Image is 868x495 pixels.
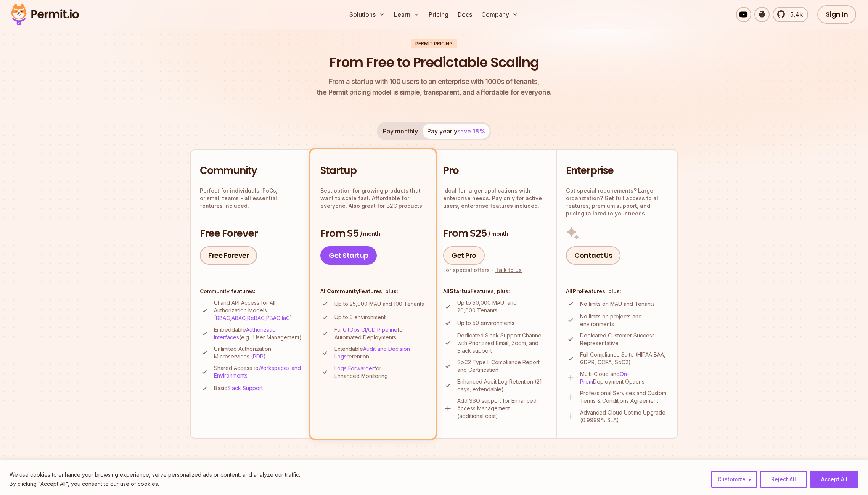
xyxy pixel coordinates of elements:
a: Authorization Interfaces [214,326,279,341]
a: IaC [282,315,290,321]
button: Accept All [810,471,858,488]
h3: Free Forever [200,227,303,241]
p: the Permit pricing model is simple, transparent, and affordable for everyone. [317,76,551,98]
a: ReBAC [247,315,265,321]
a: Get Pro [443,246,485,265]
h4: All Features, plus: [443,288,547,295]
p: Extendable retention [334,345,426,360]
span: / month [360,230,380,238]
button: Learn [391,7,423,22]
p: UI and API Access for All Authorization Models ( , , , , ) [214,299,303,322]
a: GitOps CI/CD Pipeline [343,326,397,333]
p: Basic [214,384,263,392]
a: 5.4k [773,7,808,22]
button: Pay monthly [378,124,423,139]
span: 5.4k [786,10,803,19]
h4: All Features, plus: [566,288,668,295]
button: Customize [711,471,757,488]
span: / month [488,230,508,238]
a: Audit and Decision Logs [334,346,410,360]
p: Ideal for larger applications with enterprise needs. Pay only for active users, enterprise featur... [443,187,547,210]
p: Embeddable (e.g., User Management) [214,326,303,341]
a: Docs [455,7,475,22]
h3: From $25 [443,227,547,241]
h2: Enterprise [566,164,668,178]
a: Contact Us [566,246,620,265]
p: Dedicated Slack Support Channel with Prioritized Email, Zoom, and Slack support [457,332,547,355]
p: for Enhanced Monitoring [334,365,426,380]
p: Add SSO support for Enhanced Access Management (additional cost) [457,397,547,420]
p: Advanced Cloud Uptime Upgrade (0.9999% SLA) [580,409,668,424]
a: Sign In [817,5,857,24]
p: Up to 25,000 MAU and 100 Tenants [334,300,424,308]
h2: Startup [320,164,426,178]
strong: Community [327,288,359,294]
p: Shared Access to [214,364,303,379]
a: PDP [253,353,264,360]
div: Permit Pricing [411,39,457,48]
button: Reject All [760,471,807,488]
div: For special offers - [443,266,522,274]
p: Dedicated Customer Success Representative [580,332,668,347]
p: Up to 50,000 MAU, and 20,000 Tenants [457,299,547,314]
a: PBAC [266,315,280,321]
p: SoC2 Type II Compliance Report and Certification [457,358,547,374]
h4: All Features, plus: [320,288,426,295]
p: Professional Services and Custom Terms & Conditions Agreement [580,389,668,405]
p: Up to 50 environments [457,319,514,327]
button: Company [478,7,521,22]
p: We use cookies to enhance your browsing experience, serve personalized ads or content, and analyz... [10,470,300,479]
h3: From $5 [320,227,426,241]
a: Talk to us [495,267,522,273]
p: Best option for growing products that want to scale fast. Affordable for everyone. Also great for... [320,187,426,210]
h2: Pro [443,164,547,178]
a: Slack Support [227,385,263,391]
p: Unlimited Authorization Microservices ( ) [214,345,303,360]
p: Full for Automated Deployments [334,326,426,341]
a: RBAC [216,315,230,321]
a: ABAC [231,315,246,321]
p: Up to 5 environment [334,313,386,321]
p: No limits on projects and environments [580,313,668,328]
p: Enhanced Audit Log Retention (21 days, extendable) [457,378,547,393]
a: Logs Forwarder [334,365,374,371]
a: Free Forever [200,246,257,265]
button: Solutions [346,7,388,22]
p: Multi-Cloud and Deployment Options [580,370,668,386]
p: Full Compliance Suite (HIPAA BAA, GDPR, CCPA, SoC2) [580,351,668,366]
p: By clicking "Accept All", you consent to our use of cookies. [10,479,300,489]
strong: Pro [572,288,582,294]
strong: Startup [450,288,471,294]
p: Perfect for individuals, PoCs, or small teams - all essential features included. [200,187,303,210]
a: Get Startup [320,246,377,265]
a: On-Prem [580,371,629,385]
p: No limits on MAU and Tenants [580,300,655,308]
h1: From Free to Predictable Scaling [330,53,539,72]
a: Pricing [426,7,452,22]
h2: Community [200,164,303,178]
span: From a startup with 100 users to an enterprise with 1000s of tenants, [317,76,551,87]
h4: Community features: [200,288,303,295]
img: Permit logo [8,2,82,27]
p: Got special requirements? Large organization? Get full access to all features, premium support, a... [566,187,668,217]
